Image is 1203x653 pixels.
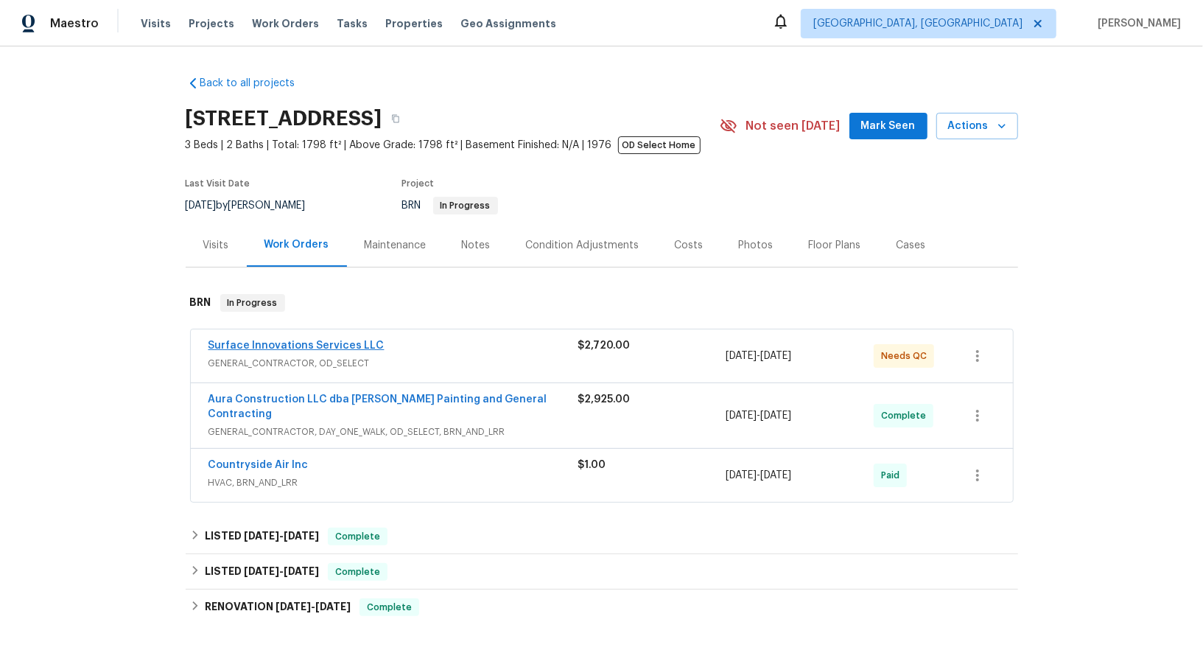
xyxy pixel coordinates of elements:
[186,197,323,214] div: by [PERSON_NAME]
[186,279,1018,326] div: BRN In Progress
[726,351,757,361] span: [DATE]
[186,200,217,211] span: [DATE]
[936,113,1018,140] button: Actions
[337,18,368,29] span: Tasks
[244,566,319,576] span: -
[726,468,791,483] span: -
[526,238,639,253] div: Condition Adjustments
[948,117,1006,136] span: Actions
[244,566,279,576] span: [DATE]
[361,600,418,615] span: Complete
[1092,16,1181,31] span: [PERSON_NAME]
[849,113,927,140] button: Mark Seen
[244,531,279,541] span: [DATE]
[382,105,409,132] button: Copy Address
[813,16,1023,31] span: [GEOGRAPHIC_DATA], [GEOGRAPHIC_DATA]
[205,563,319,581] h6: LISTED
[284,531,319,541] span: [DATE]
[746,119,841,133] span: Not seen [DATE]
[244,531,319,541] span: -
[675,238,704,253] div: Costs
[365,238,427,253] div: Maintenance
[578,341,631,351] span: $2,720.00
[186,554,1018,590] div: LISTED [DATE]-[DATE]Complete
[186,179,250,188] span: Last Visit Date
[329,565,386,579] span: Complete
[186,519,1018,554] div: LISTED [DATE]-[DATE]Complete
[50,16,99,31] span: Maestro
[208,475,578,490] span: HVAC, BRN_AND_LRR
[284,566,319,576] span: [DATE]
[462,238,491,253] div: Notes
[726,470,757,481] span: [DATE]
[315,601,351,612] span: [DATE]
[739,238,774,253] div: Photos
[203,238,229,253] div: Visits
[385,16,443,31] span: Properties
[208,341,385,351] a: Surface Innovations Services LLC
[141,16,171,31] span: Visits
[208,394,547,419] a: Aura Construction LLC dba [PERSON_NAME] Painting and General Contracting
[186,138,720,153] span: 3 Beds | 2 Baths | Total: 1798 ft² | Above Grade: 1798 ft² | Basement Finished: N/A | 1976
[881,468,905,483] span: Paid
[189,16,234,31] span: Projects
[861,117,916,136] span: Mark Seen
[726,349,791,363] span: -
[881,349,933,363] span: Needs QC
[460,16,556,31] span: Geo Assignments
[329,529,386,544] span: Complete
[578,394,631,405] span: $2,925.00
[208,425,578,439] span: GENERAL_CONTRACTOR, DAY_ONE_WALK, OD_SELECT, BRN_AND_LRR
[402,200,498,211] span: BRN
[726,408,791,423] span: -
[186,590,1018,625] div: RENOVATION [DATE]-[DATE]Complete
[276,601,351,612] span: -
[897,238,926,253] div: Cases
[435,201,497,210] span: In Progress
[760,411,791,421] span: [DATE]
[252,16,319,31] span: Work Orders
[276,601,311,612] span: [DATE]
[186,76,327,91] a: Back to all projects
[205,598,351,616] h6: RENOVATION
[264,237,329,252] div: Work Orders
[190,294,211,312] h6: BRN
[881,408,932,423] span: Complete
[760,351,791,361] span: [DATE]
[578,460,606,470] span: $1.00
[618,136,701,154] span: OD Select Home
[208,460,309,470] a: Countryside Air Inc
[726,411,757,421] span: [DATE]
[222,296,284,310] span: In Progress
[186,111,382,126] h2: [STREET_ADDRESS]
[760,470,791,481] span: [DATE]
[402,179,435,188] span: Project
[208,356,578,371] span: GENERAL_CONTRACTOR, OD_SELECT
[205,528,319,545] h6: LISTED
[809,238,861,253] div: Floor Plans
